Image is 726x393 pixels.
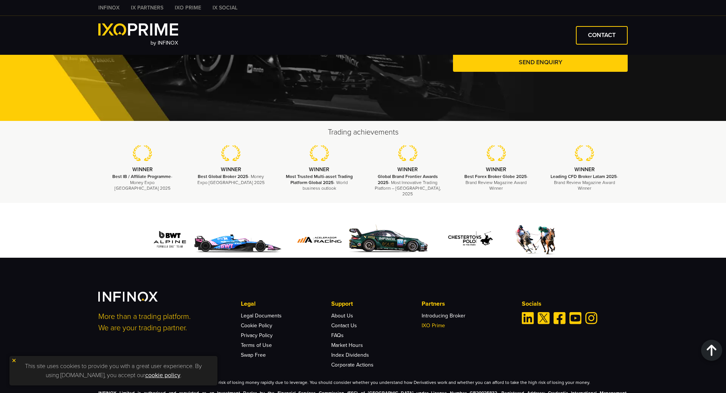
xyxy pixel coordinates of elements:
[331,352,369,358] a: Index Dividends
[486,166,506,173] strong: WINNER
[331,313,353,319] a: About Us
[522,299,628,308] p: Socials
[241,332,273,339] a: Privacy Policy
[585,312,597,324] a: Instagram
[569,312,582,324] a: Youtube
[378,174,438,185] strong: Global Brand Frontier Awards 2025
[373,174,442,197] p: - Most Innovative Trading Platform – [GEOGRAPHIC_DATA], 2025
[538,312,550,324] a: Twitter
[125,4,169,12] a: IX PARTNERS
[241,299,331,308] p: Legal
[98,379,628,386] p: Derivatives are complex instruments and come with a high risk of losing money rapidly due to leve...
[13,360,214,382] p: This site uses cookies to provide you with a great user experience. By using [DOMAIN_NAME], you a...
[241,322,272,329] a: Cookie Policy
[331,299,421,308] p: Support
[576,26,628,45] a: CONTACT
[397,166,418,173] strong: WINNER
[331,362,374,368] a: Corporate Actions
[422,322,445,329] a: IXO Prime
[93,4,125,12] a: INFINOX
[198,174,248,179] strong: Best Global Broker 2025
[309,166,329,173] strong: WINNER
[285,174,354,191] p: - World business outlook
[98,127,628,138] h2: Trading achievements
[150,40,178,46] span: by INFINOX
[241,352,266,358] a: Swap Free
[422,299,512,308] p: Partners
[422,313,465,319] a: Introducing Broker
[574,166,595,173] strong: WINNER
[11,358,17,363] img: yellow close icon
[145,371,180,379] a: cookie policy
[132,166,153,173] strong: WINNER
[522,312,534,324] a: Linkedin
[98,311,231,334] p: More than a trading platform. We are your trading partner.
[551,174,617,179] strong: Leading CFD Broker Latam 2025
[464,174,527,179] strong: Best Forex Broker Globe 2025
[331,342,363,348] a: Market Hours
[112,174,171,179] strong: Best IB / Affiliate Programme
[453,53,628,72] a: SEND ENQUIRY
[331,332,344,339] a: FAQs
[554,312,566,324] a: Facebook
[241,342,272,348] a: Terms of Use
[207,4,243,12] a: IX SOCIAL
[221,166,241,173] strong: WINNER
[461,174,531,191] p: - Brand Review Magazine Award Winner
[550,174,619,191] p: - Brand Review Magazine Award Winner
[241,313,282,319] a: Legal Documents
[108,174,177,191] p: - Money Expo [GEOGRAPHIC_DATA] 2025
[331,322,357,329] a: Contact Us
[98,23,178,47] a: by INFINOX
[286,174,353,185] strong: Most Trusted Multi-asset Trading Platform Global 2025
[196,174,266,185] p: - Money Expo [GEOGRAPHIC_DATA] 2025
[169,4,207,12] a: IXO PRIME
